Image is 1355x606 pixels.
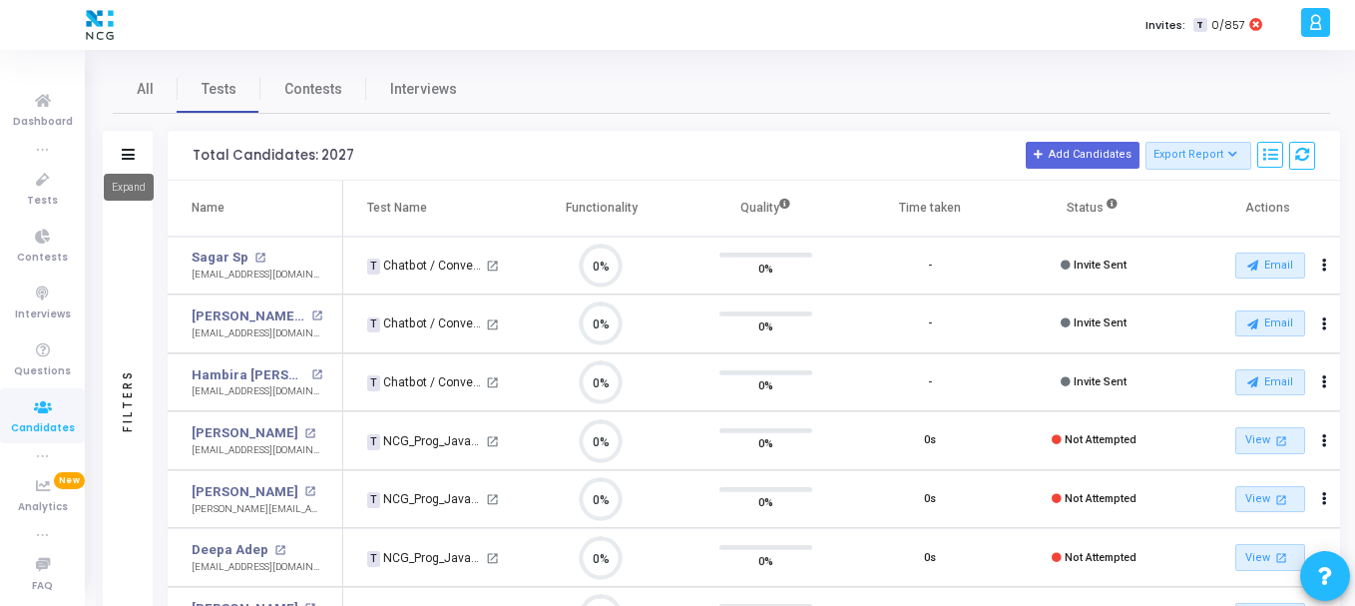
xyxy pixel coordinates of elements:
a: [PERSON_NAME] [192,423,298,443]
div: Chatbot / Conversational AI Engineer Assessment [367,314,483,332]
span: T [367,317,380,333]
span: 0% [758,550,773,570]
span: T [367,434,380,450]
span: T [1193,18,1206,33]
div: NCG_Prog_JavaFS_2025_Test [367,490,483,508]
button: Email [1235,310,1305,336]
mat-icon: open_in_new [304,428,315,439]
img: logo [81,5,119,45]
div: - [928,315,932,332]
span: Contests [17,250,68,267]
div: Expand [104,174,154,201]
span: FAQ [32,578,53,595]
button: Add Candidates [1026,142,1139,168]
span: Not Attempted [1065,551,1136,564]
span: All [137,79,154,100]
mat-icon: open_in_new [486,552,499,565]
span: Invite Sent [1074,375,1127,388]
mat-icon: open_in_new [486,493,499,506]
span: Contests [284,79,342,100]
span: T [367,551,380,567]
button: Email [1235,369,1305,395]
a: View [1235,427,1305,454]
div: Time taken [899,197,961,219]
button: Export Report [1145,142,1252,170]
div: - [928,258,932,275]
span: Interviews [15,306,71,323]
a: Hambira [PERSON_NAME] [192,365,306,385]
span: Invite Sent [1074,316,1127,329]
mat-icon: open_in_new [1272,491,1289,508]
span: 0% [758,375,773,395]
div: 0s [924,432,936,449]
span: Tests [27,193,58,210]
div: [EMAIL_ADDRESS][DOMAIN_NAME] [192,560,322,575]
span: Not Attempted [1065,492,1136,505]
div: Filters [119,291,137,510]
span: 0/857 [1211,17,1245,34]
a: [PERSON_NAME] [192,482,298,502]
span: Tests [202,79,236,100]
span: Interviews [390,79,457,100]
mat-icon: open_in_new [486,318,499,331]
span: 0% [758,492,773,512]
mat-icon: open_in_new [1272,549,1289,566]
span: Invite Sent [1074,259,1127,272]
th: Status [1012,181,1176,237]
a: View [1235,486,1305,513]
mat-icon: open_in_new [311,310,322,321]
button: Actions [1310,427,1338,455]
span: Questions [14,363,71,380]
span: T [367,259,380,275]
mat-icon: open_in_new [486,435,499,448]
div: Name [192,197,225,219]
div: NCG_Prog_JavaFS_2025_Test [367,432,483,450]
mat-icon: open_in_new [1272,432,1289,449]
div: [EMAIL_ADDRESS][DOMAIN_NAME] [192,384,322,399]
mat-icon: open_in_new [311,369,322,380]
th: Functionality [520,181,684,237]
mat-icon: open_in_new [274,545,285,556]
a: View [1235,544,1305,571]
div: [EMAIL_ADDRESS][DOMAIN_NAME] [192,443,322,458]
button: Actions [1310,485,1338,513]
span: Dashboard [13,114,73,131]
mat-icon: open_in_new [254,253,265,264]
div: [EMAIL_ADDRESS][DOMAIN_NAME] [192,268,322,283]
span: Not Attempted [1065,433,1136,446]
span: New [54,472,85,489]
th: Test Name [343,181,519,237]
a: Deepa Adep [192,540,268,560]
button: Actions [1310,368,1338,396]
span: T [367,492,380,508]
span: T [367,375,380,391]
div: 0s [924,550,936,567]
div: - [928,374,932,391]
button: Actions [1310,544,1338,572]
button: Actions [1310,252,1338,280]
mat-icon: open_in_new [486,376,499,389]
a: Sagar Sp [192,248,248,268]
div: Total Candidates: 2027 [193,148,354,164]
span: 0% [758,316,773,336]
mat-icon: open_in_new [304,486,315,497]
a: [PERSON_NAME] [PERSON_NAME] [192,306,306,326]
div: 0s [924,491,936,508]
th: Quality [683,181,848,237]
mat-icon: open_in_new [486,260,499,273]
span: Candidates [11,420,75,437]
label: Invites: [1145,17,1185,34]
button: Actions [1310,310,1338,338]
span: Analytics [18,499,68,516]
div: NCG_Prog_JavaFS_2025_Test [367,549,483,567]
button: Email [1235,253,1305,279]
th: Actions [1176,181,1341,237]
div: Chatbot / Conversational AI Engineer Assessment [367,373,483,391]
div: [PERSON_NAME][EMAIL_ADDRESS][DOMAIN_NAME] [192,502,322,517]
span: 0% [758,433,773,453]
span: 0% [758,258,773,278]
div: Chatbot / Conversational AI Engineer Assessment [367,257,483,275]
div: [EMAIL_ADDRESS][DOMAIN_NAME] [192,326,322,341]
